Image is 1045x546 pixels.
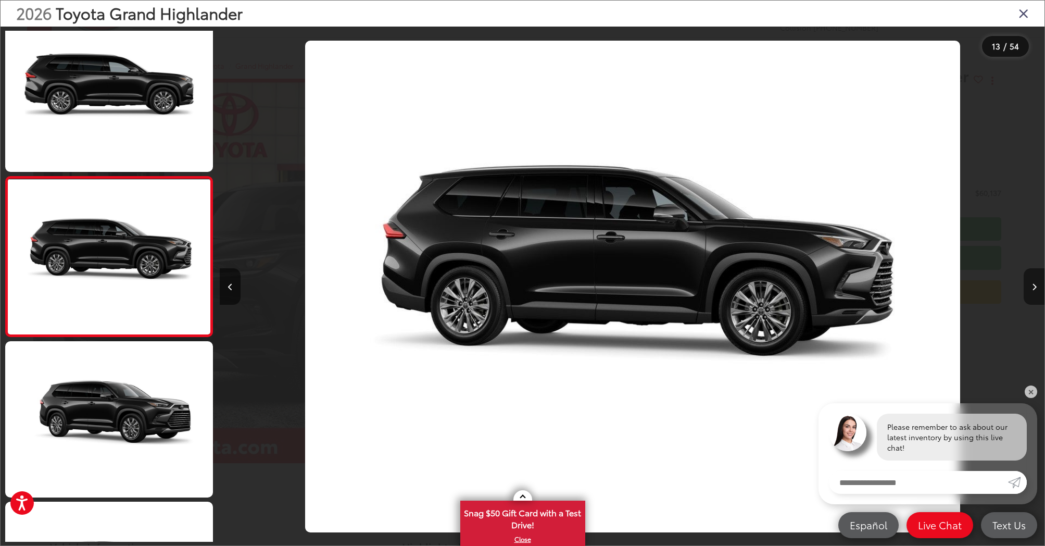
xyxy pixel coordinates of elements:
[992,40,1000,52] span: 13
[981,512,1037,538] a: Text Us
[829,471,1008,494] input: Enter your message
[6,179,212,334] img: 2026 Toyota Grand Highlander Platinum
[220,268,241,305] button: Previous image
[1010,40,1019,52] span: 54
[305,41,960,532] img: 2026 Toyota Grand Highlander Platinum
[1008,471,1027,494] a: Submit
[845,518,892,531] span: Español
[913,518,967,531] span: Live Chat
[1018,6,1029,20] i: Close gallery
[3,340,215,499] img: 2026 Toyota Grand Highlander Platinum
[1002,43,1008,50] span: /
[877,414,1027,461] div: Please remember to ask about our latest inventory by using this live chat!
[461,502,584,533] span: Snag $50 Gift Card with a Test Drive!
[906,512,973,538] a: Live Chat
[1024,268,1044,305] button: Next image
[16,2,52,24] span: 2026
[987,518,1031,531] span: Text Us
[829,414,866,451] img: Agent profile photo
[3,15,215,173] img: 2026 Toyota Grand Highlander Platinum
[56,2,243,24] span: Toyota Grand Highlander
[220,41,1045,532] div: 2026 Toyota Grand Highlander Platinum 12
[838,512,899,538] a: Español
